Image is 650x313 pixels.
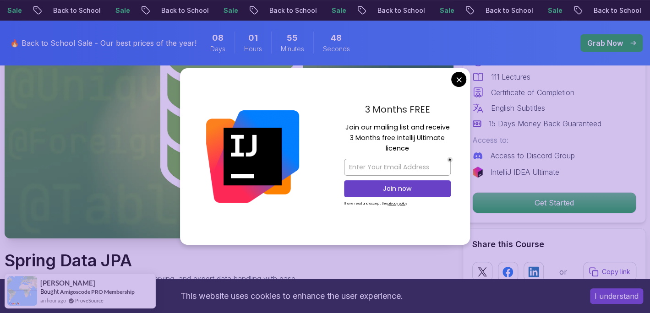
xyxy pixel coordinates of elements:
[491,150,575,161] p: Access to Discord Group
[472,135,636,146] p: Access to:
[602,267,630,276] p: Copy link
[323,6,353,15] p: Sale
[45,6,107,15] p: Back to School
[7,286,576,306] div: This website uses cookies to enhance the user experience.
[7,276,37,306] img: provesource social proof notification image
[587,38,623,49] p: Grab Now
[491,103,545,113] p: English Subtitles
[281,44,304,54] span: Minutes
[323,44,350,54] span: Seconds
[248,32,258,44] span: 1 Hours
[369,6,432,15] p: Back to School
[215,6,245,15] p: Sale
[60,288,135,295] a: Amigoscode PRO Membership
[287,32,298,44] span: 55 Minutes
[244,44,262,54] span: Hours
[491,71,530,82] p: 111 Lectures
[210,44,225,54] span: Days
[212,32,224,44] span: 8 Days
[75,297,104,304] a: ProveSource
[472,238,636,251] h2: Share this Course
[40,297,66,304] span: an hour ago
[590,288,643,304] button: Accept cookies
[583,262,636,282] button: Copy link
[559,266,567,277] p: or
[491,167,559,178] p: IntelliJ IDEA Ultimate
[473,193,636,213] p: Get Started
[40,288,59,295] span: Bought
[477,6,540,15] p: Back to School
[107,6,137,15] p: Sale
[472,192,636,213] button: Get Started
[472,167,483,178] img: jetbrains logo
[10,38,197,49] p: 🔥 Back to School Sale - Our best prices of the year!
[5,251,295,270] h1: Spring Data JPA
[331,32,342,44] span: 48 Seconds
[5,273,295,284] p: Master database management, advanced querying, and expert data handling with ease
[489,118,601,129] p: 15 Days Money Back Guaranteed
[585,6,648,15] p: Back to School
[261,6,323,15] p: Back to School
[491,87,574,98] p: Certificate of Completion
[40,279,95,287] span: [PERSON_NAME]
[432,6,461,15] p: Sale
[540,6,569,15] p: Sale
[153,6,215,15] p: Back to School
